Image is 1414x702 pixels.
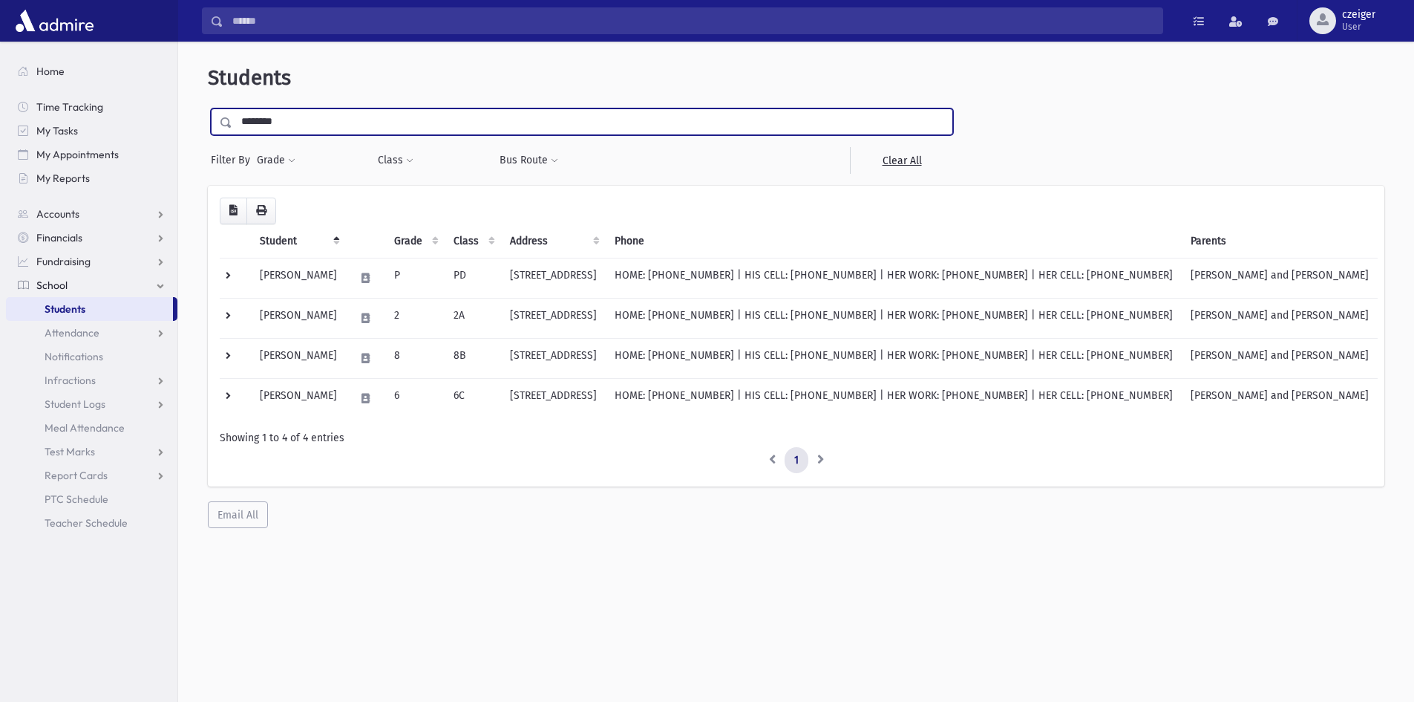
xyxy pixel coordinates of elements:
a: Test Marks [6,440,177,464]
button: Bus Route [499,147,559,174]
a: Report Cards [6,464,177,487]
span: PTC Schedule [45,493,108,506]
span: User [1342,21,1375,33]
span: Students [45,302,85,316]
td: [STREET_ADDRESS] [501,258,606,298]
td: [PERSON_NAME] [251,298,346,338]
a: My Tasks [6,119,177,143]
th: Address: activate to sort column ascending [501,224,606,259]
td: 8 [385,338,445,378]
a: Home [6,59,177,83]
span: Notifications [45,350,103,363]
span: czeiger [1342,9,1375,21]
th: Phone [606,224,1182,259]
a: Infractions [6,368,177,392]
th: Class: activate to sort column ascending [445,224,501,259]
a: My Appointments [6,143,177,166]
button: CSV [220,198,247,224]
a: Financials [6,226,177,250]
span: Teacher Schedule [45,516,128,530]
td: PD [445,258,501,298]
a: My Reports [6,166,177,190]
a: Notifications [6,345,177,368]
span: My Tasks [36,124,78,137]
button: Grade [256,147,296,174]
span: Student Logs [45,397,105,411]
th: Grade: activate to sort column ascending [385,224,445,259]
th: Student: activate to sort column descending [251,224,346,259]
button: Class [377,147,414,174]
td: [PERSON_NAME] and [PERSON_NAME] [1182,258,1378,298]
a: Time Tracking [6,95,177,119]
a: Fundraising [6,250,177,273]
td: [PERSON_NAME] [251,338,346,378]
a: Student Logs [6,392,177,416]
span: Report Cards [45,469,108,482]
a: Students [6,297,173,321]
span: Financials [36,231,82,244]
td: P [385,258,445,298]
td: [PERSON_NAME] and [PERSON_NAME] [1182,298,1378,338]
td: HOME: [PHONE_NUMBER] | HIS CELL: [PHONE_NUMBER] | HER WORK: [PHONE_NUMBER] | HER CELL: [PHONE_NUM... [606,258,1182,298]
img: AdmirePro [12,6,97,36]
span: Students [208,65,291,90]
a: PTC Schedule [6,487,177,511]
button: Print [246,198,276,224]
td: [PERSON_NAME] [251,258,346,298]
a: Teacher Schedule [6,511,177,535]
div: Showing 1 to 4 of 4 entries [220,430,1372,446]
span: Test Marks [45,445,95,458]
td: [STREET_ADDRESS] [501,298,606,338]
a: Accounts [6,202,177,226]
td: HOME: [PHONE_NUMBER] | HIS CELL: [PHONE_NUMBER] | HER WORK: [PHONE_NUMBER] | HER CELL: [PHONE_NUM... [606,298,1182,338]
td: HOME: [PHONE_NUMBER] | HIS CELL: [PHONE_NUMBER] | HER WORK: [PHONE_NUMBER] | HER CELL: [PHONE_NUM... [606,338,1182,378]
span: Attendance [45,326,99,339]
td: 6C [445,378,501,418]
td: [PERSON_NAME] and [PERSON_NAME] [1182,338,1378,378]
td: [STREET_ADDRESS] [501,378,606,418]
td: 8B [445,338,501,378]
span: School [36,279,68,292]
a: Clear All [850,147,953,174]
input: Search [223,7,1162,34]
button: Email All [208,501,268,528]
td: 6 [385,378,445,418]
td: 2A [445,298,501,338]
span: Infractions [45,374,96,387]
th: Parents [1182,224,1378,259]
td: [PERSON_NAME] and [PERSON_NAME] [1182,378,1378,418]
span: Home [36,65,65,78]
span: Accounts [36,207,79,221]
span: Filter By [211,152,256,168]
span: Time Tracking [36,100,103,114]
span: Meal Attendance [45,421,125,435]
td: HOME: [PHONE_NUMBER] | HIS CELL: [PHONE_NUMBER] | HER WORK: [PHONE_NUMBER] | HER CELL: [PHONE_NUM... [606,378,1182,418]
a: School [6,273,177,297]
a: Meal Attendance [6,416,177,440]
a: 1 [785,447,808,474]
td: [STREET_ADDRESS] [501,338,606,378]
td: [PERSON_NAME] [251,378,346,418]
span: My Reports [36,172,90,185]
span: My Appointments [36,148,119,161]
span: Fundraising [36,255,91,268]
td: 2 [385,298,445,338]
a: Attendance [6,321,177,345]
